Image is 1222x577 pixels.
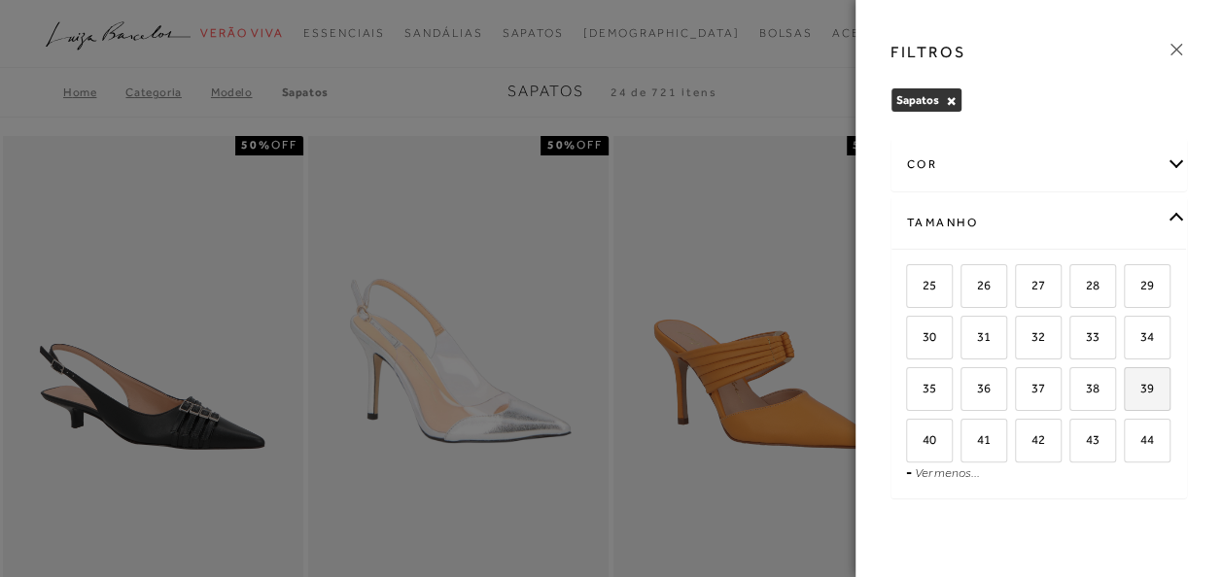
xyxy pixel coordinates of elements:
[962,278,991,292] span: 26
[1071,329,1100,344] span: 33
[1066,330,1086,350] input: 33
[896,93,939,107] span: Sapatos
[1121,382,1140,401] input: 39
[908,278,936,292] span: 25
[962,329,991,344] span: 31
[903,330,923,350] input: 30
[1121,433,1140,453] input: 44
[1071,432,1100,447] span: 43
[890,41,965,63] h3: FILTROS
[906,464,912,480] span: -
[903,279,923,298] input: 25
[1126,278,1154,292] span: 29
[958,279,977,298] input: 26
[1126,432,1154,447] span: 44
[908,432,936,447] span: 40
[1012,279,1031,298] input: 27
[891,197,1186,249] div: Tamanho
[962,432,991,447] span: 41
[915,465,980,480] a: Ver menos...
[958,382,977,401] input: 36
[1121,330,1140,350] input: 34
[958,433,977,453] input: 41
[1126,329,1154,344] span: 34
[1017,329,1045,344] span: 32
[908,329,936,344] span: 30
[1066,433,1086,453] input: 43
[1017,278,1045,292] span: 27
[903,433,923,453] input: 40
[891,139,1186,190] div: cor
[903,382,923,401] input: 35
[1126,381,1154,395] span: 39
[1066,279,1086,298] input: 28
[1066,382,1086,401] input: 38
[1017,432,1045,447] span: 42
[946,94,957,108] button: Sapatos Close
[1012,433,1031,453] input: 42
[962,381,991,395] span: 36
[958,330,977,350] input: 31
[908,381,936,395] span: 35
[1121,279,1140,298] input: 29
[1071,278,1100,292] span: 28
[1012,382,1031,401] input: 37
[1071,381,1100,395] span: 38
[1017,381,1045,395] span: 37
[1012,330,1031,350] input: 32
